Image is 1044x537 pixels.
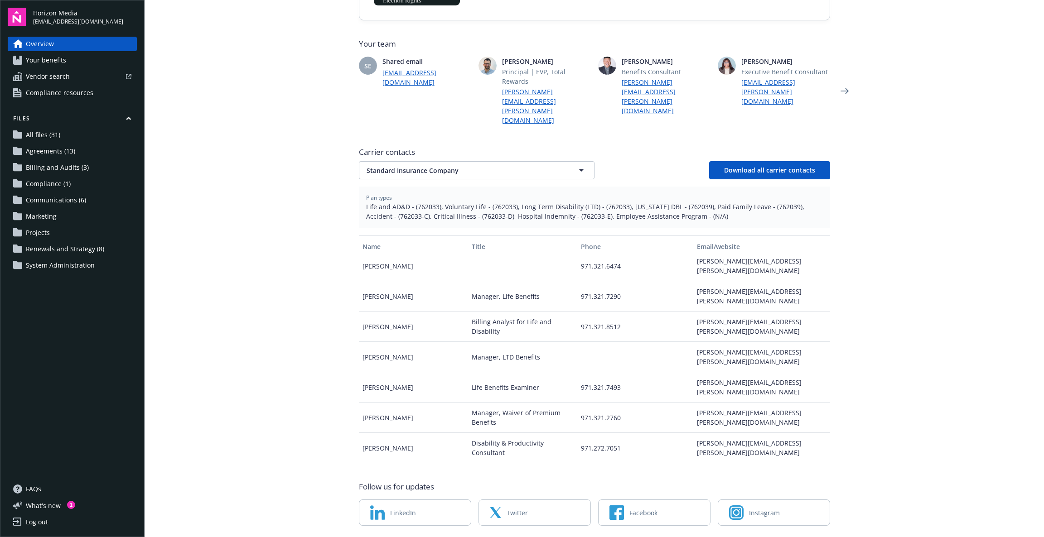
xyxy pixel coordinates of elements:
a: Renewals and Strategy (8) [8,242,137,256]
span: Plan types [366,194,823,202]
span: Marketing [26,209,57,224]
img: photo [478,57,497,75]
span: Carrier contacts [359,147,830,158]
a: Compliance (1) [8,177,137,191]
div: Email/website [697,242,826,251]
div: [PERSON_NAME] [359,251,468,281]
div: 971.321.7290 [577,281,693,312]
div: 971.321.7493 [577,372,693,403]
span: Follow us for updates [359,481,434,492]
a: Next [837,84,852,98]
span: Agreements (13) [26,144,75,158]
span: Horizon Media [33,8,123,18]
a: [EMAIL_ADDRESS][PERSON_NAME][DOMAIN_NAME] [741,77,830,106]
div: Phone [581,242,690,251]
span: Standard Insurance Company [367,166,555,175]
a: LinkedIn [359,499,471,526]
div: [PERSON_NAME][EMAIL_ADDRESS][PERSON_NAME][DOMAIN_NAME] [693,403,830,433]
button: Files [8,115,137,126]
a: Compliance resources [8,86,137,100]
div: Disability & Productivity Consultant [468,433,577,463]
span: Life and AD&D - (762033), Voluntary Life - (762033), Long Term Disability (LTD) - (762033), [US_S... [366,202,823,221]
div: [PERSON_NAME] [359,403,468,433]
div: Title [472,242,574,251]
a: Billing and Audits (3) [8,160,137,175]
a: All files (31) [8,128,137,142]
button: Name [359,235,468,257]
div: [PERSON_NAME] [359,312,468,342]
div: [PERSON_NAME] [359,281,468,312]
span: Vendor search [26,69,70,84]
span: SE [364,61,372,71]
span: Executive Benefit Consultant [741,67,830,77]
span: Communications (6) [26,193,86,207]
a: [PERSON_NAME][EMAIL_ADDRESS][PERSON_NAME][DOMAIN_NAME] [622,77,710,115]
div: [PERSON_NAME][EMAIL_ADDRESS][PERSON_NAME][DOMAIN_NAME] [693,433,830,463]
a: Instagram [718,499,830,526]
div: [PERSON_NAME] [359,433,468,463]
img: navigator-logo.svg [8,8,26,26]
div: [PERSON_NAME][EMAIL_ADDRESS][PERSON_NAME][DOMAIN_NAME] [693,281,830,312]
span: Your benefits [26,53,66,67]
div: 1 [67,501,75,509]
div: Manager, Life Benefits [468,281,577,312]
div: 971.272.7051 [577,433,693,463]
span: Download all carrier contacts [724,166,815,174]
span: Your team [359,38,830,49]
a: Projects [8,225,137,240]
span: LinkedIn [390,508,416,518]
a: Vendor search [8,69,137,84]
div: Billing Analyst for Life and Disability [468,312,577,342]
a: [PERSON_NAME][EMAIL_ADDRESS][PERSON_NAME][DOMAIN_NAME] [502,87,591,125]
span: Instagram [749,508,780,518]
a: Twitter [478,499,591,526]
span: [EMAIL_ADDRESS][DOMAIN_NAME] [33,18,123,26]
button: What's new1 [8,501,75,510]
span: Twitter [507,508,528,518]
button: Standard Insurance Company [359,161,594,179]
span: Compliance resources [26,86,93,100]
div: [PERSON_NAME][EMAIL_ADDRESS][PERSON_NAME][DOMAIN_NAME] [693,251,830,281]
div: [PERSON_NAME][EMAIL_ADDRESS][PERSON_NAME][DOMAIN_NAME] [693,372,830,403]
span: Principal | EVP, Total Rewards [502,67,591,86]
span: Overview [26,37,54,51]
img: photo [718,57,736,75]
a: FAQs [8,482,137,496]
a: [EMAIL_ADDRESS][DOMAIN_NAME] [382,68,471,87]
div: [PERSON_NAME] [359,372,468,403]
button: Horizon Media[EMAIL_ADDRESS][DOMAIN_NAME] [33,8,137,26]
div: 971.321.6474 [577,251,693,281]
span: Projects [26,225,50,240]
a: Overview [8,37,137,51]
span: What ' s new [26,501,61,510]
a: Your benefits [8,53,137,67]
div: Manager, Waiver of Premium Benefits [468,403,577,433]
button: Download all carrier contacts [709,161,830,179]
span: [PERSON_NAME] [622,57,710,66]
a: Agreements (13) [8,144,137,158]
div: [PERSON_NAME][EMAIL_ADDRESS][PERSON_NAME][DOMAIN_NAME] [693,312,830,342]
span: All files (31) [26,128,60,142]
span: Billing and Audits (3) [26,160,89,175]
div: [PERSON_NAME] [359,342,468,372]
div: Name [362,242,464,251]
span: [PERSON_NAME] [502,57,591,66]
span: FAQs [26,482,41,496]
span: Renewals and Strategy (8) [26,242,104,256]
div: 971.321.8512 [577,312,693,342]
div: Log out [26,515,48,529]
div: 971.321.2760 [577,403,693,433]
span: Compliance (1) [26,177,71,191]
span: Benefits Consultant [622,67,710,77]
a: Facebook [598,499,710,526]
span: System Administration [26,258,95,273]
a: Communications (6) [8,193,137,207]
a: Marketing [8,209,137,224]
div: Life Benefits Examiner [468,372,577,403]
img: photo [598,57,616,75]
button: Phone [577,235,693,257]
a: System Administration [8,258,137,273]
span: Shared email [382,57,471,66]
button: Email/website [693,235,830,257]
span: [PERSON_NAME] [741,57,830,66]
